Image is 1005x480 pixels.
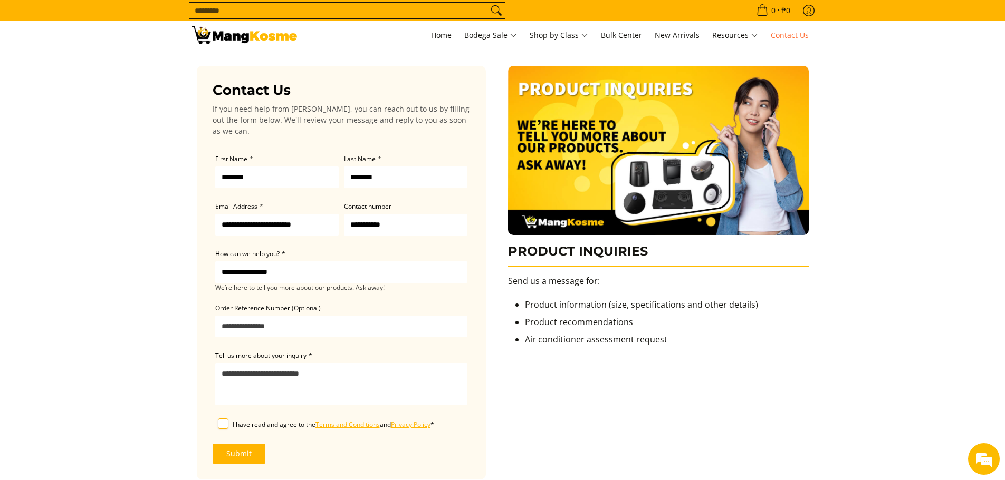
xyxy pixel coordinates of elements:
small: We’re here to tell you more about our products. Ask away! [215,285,467,290]
textarea: Type your message and hit 'Enter' [5,288,201,325]
span: Bulk Center [601,30,642,40]
a: Bulk Center [596,21,647,50]
span: Last Name [344,154,376,163]
button: Search [488,3,505,18]
a: Home [426,21,457,50]
span: Contact number [344,202,391,211]
span: Tell us more about your inquiry [215,351,307,360]
img: Contact Us Today! l Mang Kosme - Home Appliance Warehouse Sale [192,26,297,44]
span: First Name [215,154,247,163]
span: Order Reference Number (Optional) [215,303,321,312]
a: Privacy Policy [391,420,430,429]
li: Air conditioner assessment request [525,333,809,350]
span: Bodega Sale [464,29,517,42]
span: Contact Us [771,30,809,40]
span: We're online! [61,133,146,239]
span: Home [431,30,452,40]
li: Product information (size, specifications and other details) [525,298,809,316]
span: 0 [770,7,777,14]
div: Chat with us now [55,59,177,73]
span: Shop by Class [530,29,588,42]
p: Send us a message for: [508,275,809,298]
span: • [753,5,793,16]
p: If you need help from [PERSON_NAME], you can reach out to us by filling out the form below. We'll... [213,103,470,136]
a: Bodega Sale [459,21,522,50]
a: Contact Us [765,21,814,50]
button: Submit [213,444,265,464]
nav: Main Menu [308,21,814,50]
a: Terms and Conditions [315,420,380,429]
span: Resources [712,29,758,42]
span: I have read and agree to the and [233,420,430,429]
a: New Arrivals [649,21,705,50]
li: Product recommendations [525,316,809,333]
a: Resources [707,21,763,50]
h3: Contact Us [213,82,470,99]
h3: PRODUCT INQUIRIES [508,243,809,267]
div: Minimize live chat window [173,5,198,31]
a: Shop by Class [524,21,594,50]
span: ₱0 [780,7,792,14]
span: New Arrivals [655,30,700,40]
span: How can we help you? [215,249,280,258]
span: Email Address [215,202,257,211]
